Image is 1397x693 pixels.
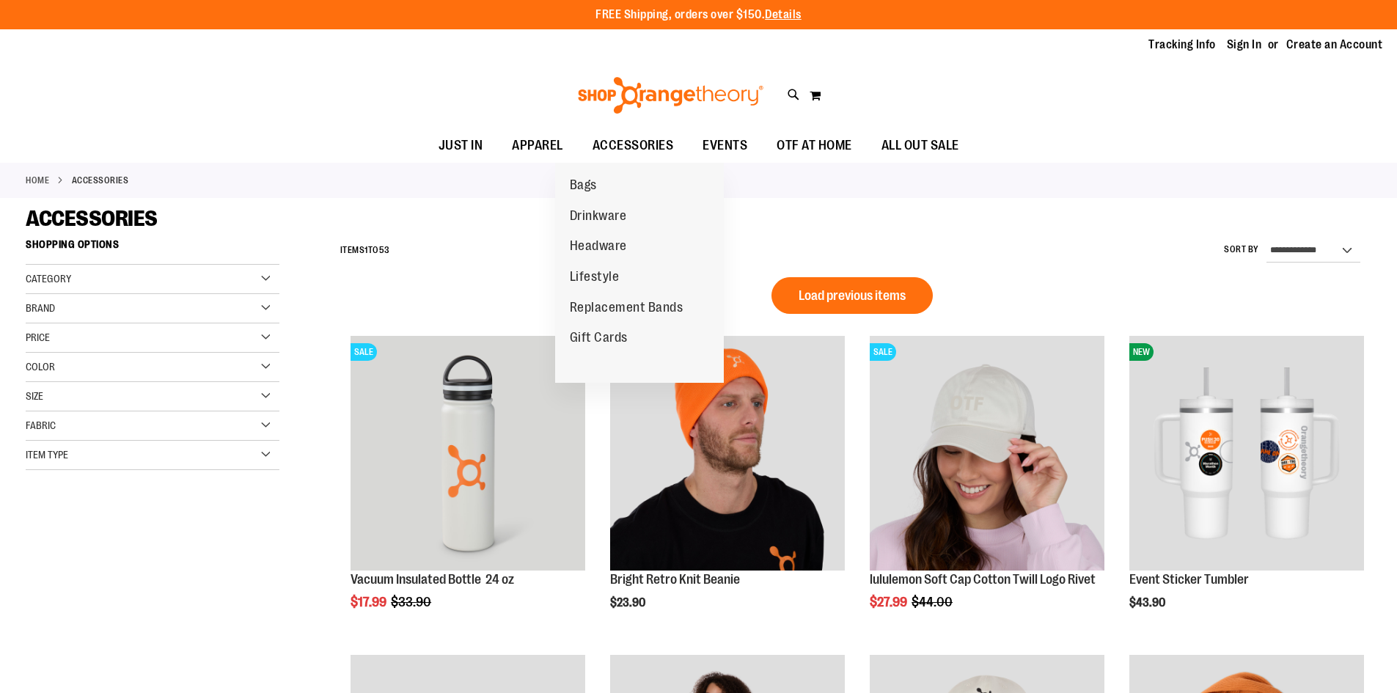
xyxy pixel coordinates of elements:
[1129,343,1154,361] span: NEW
[351,595,389,609] span: $17.99
[26,302,55,314] span: Brand
[26,232,279,265] strong: Shopping Options
[26,361,55,373] span: Color
[26,206,158,231] span: ACCESSORIES
[72,174,129,187] strong: ACCESSORIES
[870,572,1096,587] a: lululemon Soft Cap Cotton Twill Logo Rivet
[343,329,593,647] div: product
[576,77,766,114] img: Shop Orangetheory
[570,208,627,227] span: Drinkware
[765,8,802,21] a: Details
[610,336,845,571] img: Bright Retro Knit Beanie
[26,174,49,187] a: Home
[26,390,43,402] span: Size
[439,129,483,162] span: JUST IN
[340,239,390,262] h2: Items to
[512,129,563,162] span: APPAREL
[351,336,585,571] img: Vacuum Insulated Bottle 24 oz
[1129,336,1364,571] img: OTF 40 oz. Sticker Tumbler
[570,330,628,348] span: Gift Cards
[1122,329,1371,647] div: product
[703,129,747,162] span: EVENTS
[351,343,377,361] span: SALE
[379,245,390,255] span: 53
[26,449,68,461] span: Item Type
[570,177,597,196] span: Bags
[570,300,683,318] span: Replacement Bands
[610,572,740,587] a: Bright Retro Knit Beanie
[1129,572,1249,587] a: Event Sticker Tumbler
[26,273,71,285] span: Category
[870,336,1104,573] a: OTF lululemon Soft Cap Cotton Twill Logo Rivet KhakiSALE
[1224,243,1259,256] label: Sort By
[26,419,56,431] span: Fabric
[570,269,620,287] span: Lifestyle
[610,596,648,609] span: $23.90
[570,238,627,257] span: Headware
[862,329,1112,647] div: product
[603,329,852,647] div: product
[351,572,514,587] a: Vacuum Insulated Bottle 24 oz
[912,595,955,609] span: $44.00
[364,245,368,255] span: 1
[881,129,959,162] span: ALL OUT SALE
[610,336,845,573] a: Bright Retro Knit Beanie
[1148,37,1216,53] a: Tracking Info
[351,336,585,573] a: Vacuum Insulated Bottle 24 ozSALE
[391,595,433,609] span: $33.90
[777,129,852,162] span: OTF AT HOME
[593,129,674,162] span: ACCESSORIES
[870,336,1104,571] img: OTF lululemon Soft Cap Cotton Twill Logo Rivet Khaki
[1129,336,1364,573] a: OTF 40 oz. Sticker TumblerNEW
[771,277,933,314] button: Load previous items
[1227,37,1262,53] a: Sign In
[26,331,50,343] span: Price
[595,7,802,23] p: FREE Shipping, orders over $150.
[870,595,909,609] span: $27.99
[1129,596,1167,609] span: $43.90
[870,343,896,361] span: SALE
[799,288,906,303] span: Load previous items
[1286,37,1383,53] a: Create an Account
